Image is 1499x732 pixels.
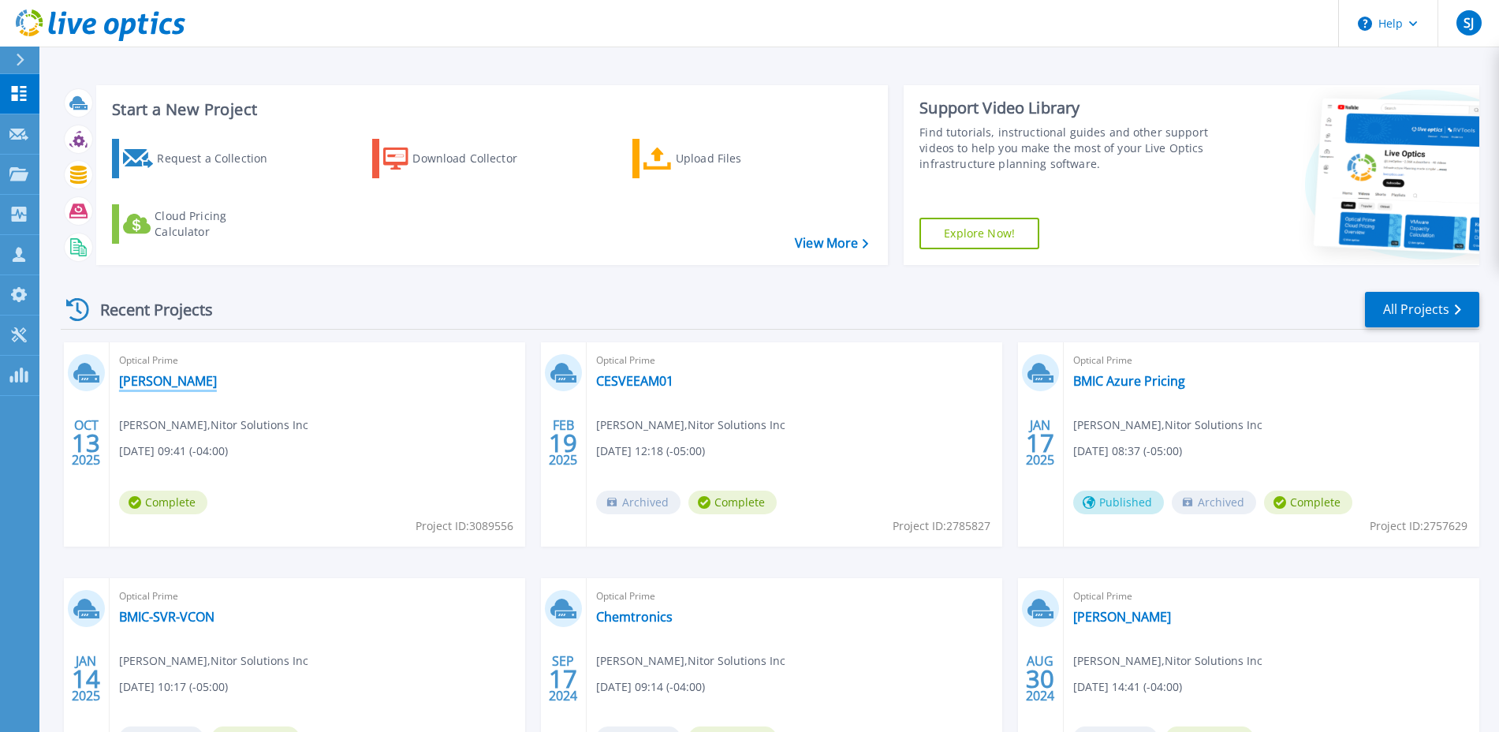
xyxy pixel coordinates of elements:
span: [PERSON_NAME] , Nitor Solutions Inc [596,652,785,670]
span: [PERSON_NAME] , Nitor Solutions Inc [1073,652,1262,670]
a: View More [795,236,868,251]
span: [DATE] 12:18 (-05:00) [596,443,705,460]
span: Optical Prime [119,352,516,369]
div: FEB 2025 [548,414,578,472]
div: AUG 2024 [1025,650,1055,708]
a: Upload Files [632,139,808,178]
span: Complete [688,491,777,514]
div: OCT 2025 [71,414,101,472]
h3: Start a New Project [112,101,867,118]
span: Optical Prime [596,352,993,369]
span: 19 [549,436,577,450]
span: [PERSON_NAME] , Nitor Solutions Inc [119,416,308,434]
div: Find tutorials, instructional guides and other support videos to help you make the most of your L... [919,125,1213,172]
span: 17 [549,672,577,685]
span: [DATE] 14:41 (-04:00) [1073,678,1182,696]
span: [DATE] 09:14 (-04:00) [596,678,705,696]
a: [PERSON_NAME] [1073,609,1171,625]
span: Archived [596,491,681,514]
span: Project ID: 2757629 [1370,517,1467,535]
span: [DATE] 09:41 (-04:00) [119,443,228,460]
span: [DATE] 10:17 (-05:00) [119,678,228,696]
a: BMIC-SVR-VCON [119,609,214,625]
a: Explore Now! [919,218,1039,249]
span: Project ID: 2785827 [893,517,990,535]
a: BMIC Azure Pricing [1073,373,1185,389]
span: Complete [1264,491,1352,514]
span: [PERSON_NAME] , Nitor Solutions Inc [1073,416,1262,434]
span: [PERSON_NAME] , Nitor Solutions Inc [596,416,785,434]
span: Project ID: 3089556 [416,517,513,535]
div: JAN 2025 [1025,414,1055,472]
div: SEP 2024 [548,650,578,708]
div: Support Video Library [919,98,1213,118]
div: JAN 2025 [71,650,101,708]
a: CESVEEAM01 [596,373,673,389]
div: Cloud Pricing Calculator [155,208,281,240]
div: Request a Collection [157,143,283,174]
a: Request a Collection [112,139,288,178]
span: Optical Prime [596,588,993,605]
div: Download Collector [412,143,539,174]
span: 13 [72,436,100,450]
span: [DATE] 08:37 (-05:00) [1073,443,1182,460]
div: Upload Files [676,143,802,174]
span: Complete [119,491,207,514]
span: 30 [1026,672,1054,685]
a: Download Collector [372,139,548,178]
span: SJ [1464,17,1474,29]
a: Chemtronics [596,609,673,625]
span: 17 [1026,436,1054,450]
a: [PERSON_NAME] [119,373,217,389]
span: Optical Prime [1073,352,1470,369]
span: [PERSON_NAME] , Nitor Solutions Inc [119,652,308,670]
span: Published [1073,491,1164,514]
a: All Projects [1365,292,1479,327]
span: 14 [72,672,100,685]
span: Optical Prime [119,588,516,605]
a: Cloud Pricing Calculator [112,204,288,244]
span: Optical Prime [1073,588,1470,605]
span: Archived [1172,491,1256,514]
div: Recent Projects [61,290,234,329]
